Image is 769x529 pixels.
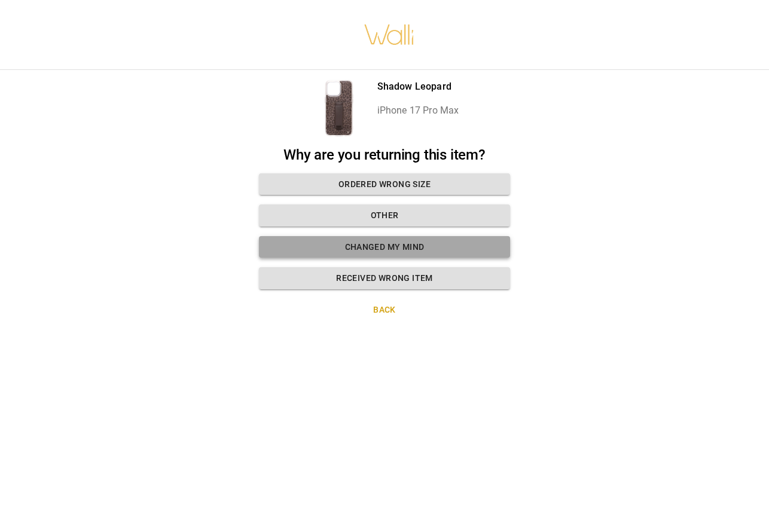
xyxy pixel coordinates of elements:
[377,79,459,94] p: Shadow Leopard
[259,146,510,164] h2: Why are you returning this item?
[259,299,510,321] button: Back
[377,103,459,118] p: iPhone 17 Pro Max
[364,9,415,60] img: walli-inc.myshopify.com
[259,173,510,195] button: Ordered wrong size
[259,236,510,258] button: Changed my mind
[259,267,510,289] button: Received wrong item
[259,204,510,227] button: Other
